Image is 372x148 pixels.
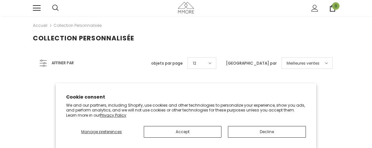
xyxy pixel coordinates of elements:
a: Accueil [33,22,47,29]
a: Collection personnalisée [54,23,102,28]
span: Affiner par [52,59,74,67]
img: Cas MMORE [178,2,194,13]
label: objets par page [151,60,183,67]
span: 0 [332,2,339,10]
a: Privacy Policy [100,112,126,118]
h2: Cookie consent [66,94,306,100]
button: Accept [144,126,222,138]
span: Collection personnalisée [33,34,134,43]
label: [GEOGRAPHIC_DATA] par [226,60,277,67]
a: 0 [329,5,336,12]
button: Manage preferences [66,126,137,138]
span: 12 [193,60,196,67]
span: Manage preferences [81,129,122,134]
p: We and our partners, including Shopify, use cookies and other technologies to personalize your ex... [66,103,306,118]
span: Meilleures ventes [287,60,319,67]
button: Decline [228,126,306,138]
